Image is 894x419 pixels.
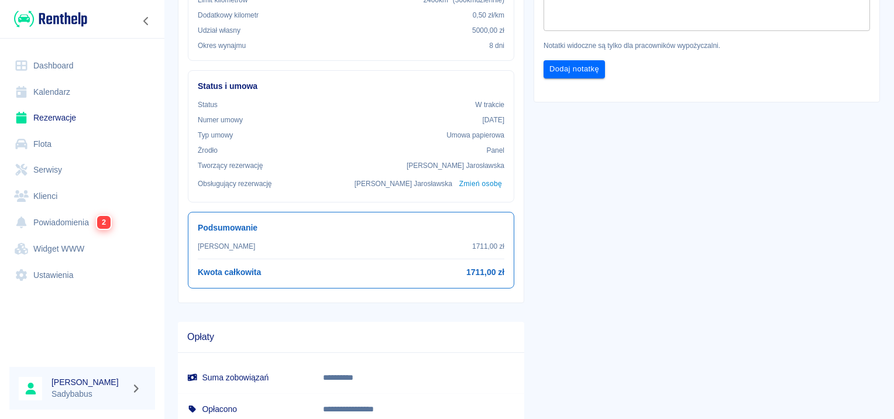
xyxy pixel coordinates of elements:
p: Typ umowy [198,130,233,140]
img: Renthelp logo [14,9,87,29]
p: Obsługujący rezerwację [198,178,272,189]
p: Żrodło [198,145,218,156]
a: Dashboard [9,53,155,79]
a: Serwisy [9,157,155,183]
button: Dodaj notatkę [544,60,605,78]
p: Panel [487,145,505,156]
p: Numer umowy [198,115,243,125]
p: 0,50 zł /km [473,10,504,20]
p: Notatki widoczne są tylko dla pracowników wypożyczalni. [544,40,870,51]
h6: Kwota całkowita [198,266,261,279]
span: 2 [97,216,111,229]
p: Sadybabus [51,388,126,400]
span: Opłaty [187,331,515,343]
a: Flota [9,131,155,157]
p: Okres wynajmu [198,40,246,51]
p: Status [198,99,218,110]
p: [PERSON_NAME] [198,241,255,252]
p: Dodatkowy kilometr [198,10,259,20]
p: [DATE] [482,115,504,125]
p: Umowa papierowa [446,130,504,140]
h6: [PERSON_NAME] [51,376,126,388]
p: [PERSON_NAME] Jarosławska [355,178,452,189]
p: 1711,00 zł [472,241,504,252]
button: Zmień osobę [457,176,504,193]
p: Tworzący rezerwację [198,160,263,171]
p: [PERSON_NAME] Jarosławska [407,160,504,171]
a: Renthelp logo [9,9,87,29]
a: Kalendarz [9,79,155,105]
p: 8 dni [489,40,504,51]
a: Klienci [9,183,155,209]
a: Ustawienia [9,262,155,289]
a: Rezerwacje [9,105,155,131]
p: W trakcie [475,99,504,110]
h6: 1711,00 zł [466,266,504,279]
h6: Opłacono [187,403,304,415]
button: Zwiń nawigację [137,13,155,29]
p: 5000,00 zł [472,25,504,36]
h6: Status i umowa [198,80,504,92]
h6: Podsumowanie [198,222,504,234]
a: Powiadomienia2 [9,209,155,236]
a: Widget WWW [9,236,155,262]
p: Udział własny [198,25,240,36]
h6: Suma zobowiązań [187,372,304,383]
